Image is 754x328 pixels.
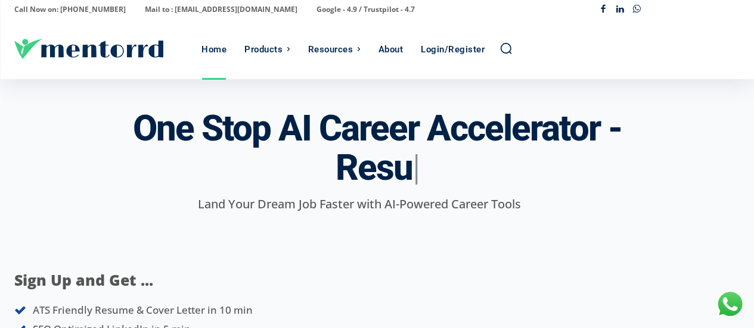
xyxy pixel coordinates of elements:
h3: One Stop AI Career Accelerator - [133,109,622,188]
div: About [378,20,404,79]
span: | [412,146,419,189]
a: Search [499,42,513,55]
a: Products [238,20,296,79]
a: Whatsapp [629,1,646,18]
a: Facebook [595,1,612,18]
p: Call Now on: [PHONE_NUMBER] [14,1,126,18]
a: About [373,20,409,79]
a: Logo [14,39,196,59]
div: Login/Register [421,20,485,79]
p: Land Your Dream Job Faster with AI-Powered Career Tools [14,195,704,213]
p: Mail to : [EMAIL_ADDRESS][DOMAIN_NAME] [145,1,297,18]
p: Google - 4.9 / Trustpilot - 4.7 [317,1,415,18]
p: Sign Up and Get ... [14,269,327,292]
div: Products [244,20,283,79]
div: Home [201,20,226,79]
span: ATS Friendly Resume & Cover Letter in 10 min [33,303,253,317]
a: Login/Register [415,20,491,79]
a: Home [196,20,232,79]
a: Resources [302,20,367,79]
a: Linkedin [612,1,629,18]
div: Resources [308,20,353,79]
span: Resu [336,146,412,189]
div: Chat with Us [715,289,745,319]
